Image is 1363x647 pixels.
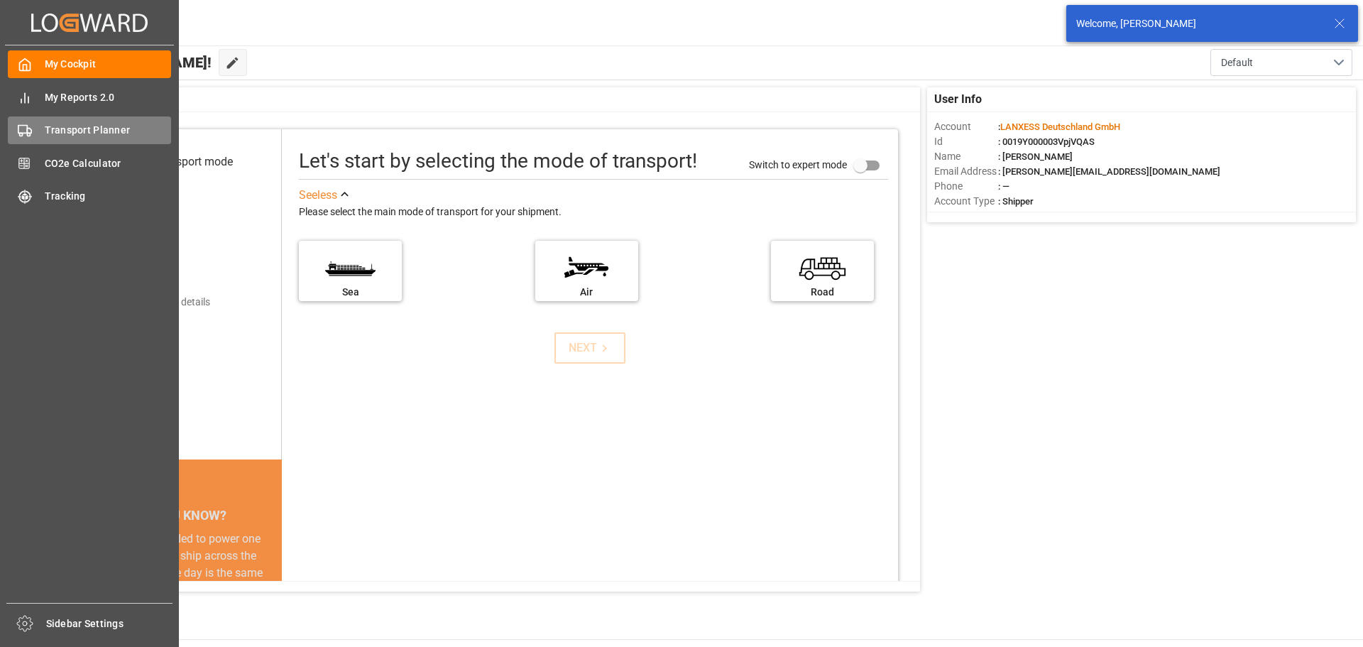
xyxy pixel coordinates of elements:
span: Account [934,119,998,134]
button: open menu [1210,49,1352,76]
a: Transport Planner [8,116,171,144]
span: : — [998,181,1009,192]
div: See less [299,187,337,204]
div: Road [778,285,867,300]
span: Sidebar Settings [46,616,173,631]
div: Please select the main mode of transport for your shipment. [299,204,888,221]
span: My Cockpit [45,57,172,72]
div: Air [542,285,631,300]
span: : 0019Y000003VpjVQAS [998,136,1095,147]
span: Switch to expert mode [749,158,847,170]
span: : Shipper [998,196,1034,207]
span: My Reports 2.0 [45,90,172,105]
span: Tracking [45,189,172,204]
span: CO2e Calculator [45,156,172,171]
span: Default [1221,55,1253,70]
span: Id [934,134,998,149]
div: Welcome, [PERSON_NAME] [1076,16,1320,31]
div: The energy needed to power one large container ship across the ocean in a single day is the same ... [94,531,265,633]
span: : [998,121,1120,132]
span: Phone [934,179,998,194]
button: NEXT [554,332,625,364]
span: LANXESS Deutschland GmbH [1000,121,1120,132]
span: : [PERSON_NAME][EMAIL_ADDRESS][DOMAIN_NAME] [998,166,1220,177]
a: My Reports 2.0 [8,83,171,111]
a: My Cockpit [8,50,171,78]
a: CO2e Calculator [8,149,171,177]
div: Let's start by selecting the mode of transport! [299,146,697,176]
span: Transport Planner [45,123,172,138]
span: User Info [934,91,982,108]
span: Hello [PERSON_NAME]! [59,49,212,76]
span: Account Type [934,194,998,209]
div: Sea [306,285,395,300]
div: DID YOU KNOW? [77,501,282,531]
a: Tracking [8,183,171,210]
span: Email Address [934,164,998,179]
span: : [PERSON_NAME] [998,151,1073,162]
div: NEXT [569,339,612,357]
span: Name [934,149,998,164]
